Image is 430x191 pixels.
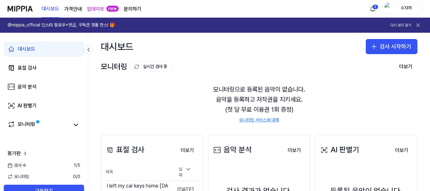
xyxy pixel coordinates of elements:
[4,42,84,57] a: 대시보드
[18,64,37,72] div: 표절 검사
[4,60,84,76] a: 표절 검사
[176,164,194,180] div: 날짜
[384,3,392,15] img: profile
[18,121,35,129] div: 모니터링
[390,144,413,157] button: 더보기
[319,144,359,156] div: AI 판별기
[106,6,119,12] div: new
[87,5,105,13] a: 업데이트
[18,45,35,53] div: 대시보드
[390,143,413,157] a: 더보기
[394,5,418,12] div: 수자까
[8,162,26,169] span: 검사 수
[131,61,173,72] button: 실시간 검사 중
[176,143,199,157] a: 더보기
[101,39,133,54] div: 대시보드
[18,83,37,91] div: 음악 분석
[105,164,171,181] th: 제목
[74,162,80,169] span: 1 / 5
[8,150,28,157] a: 평가판
[372,4,378,9] div: 3
[124,5,141,13] a: 문의하기
[8,22,115,28] h1: @mippia_official 인스타 팔로우+댓글, 구독권 경품 찬스! 🎁
[390,23,411,28] button: 다시 보지 않기
[368,4,378,14] button: 알림3
[42,0,59,18] a: 대시보드
[101,61,173,73] div: 모니터링
[8,150,21,157] span: 평가판
[283,144,306,157] button: 더보기
[239,117,279,123] a: 모니터링 서비스에 대해
[64,5,82,13] a: 가격안내
[101,77,417,131] div: 모니터링으로 등록된 음악이 없습니다. 음악을 등록하고 저작권을 지키세요. (첫 달 무료 이용권 1회 증정)
[176,144,199,157] button: 더보기
[8,174,29,180] span: 모니터링
[105,144,144,156] div: 표절 검사
[8,121,69,129] a: 모니터링
[212,144,252,156] div: 음악 분석
[366,39,417,54] button: 검사 시작하기
[4,79,84,94] a: 음악 분석
[283,143,306,157] a: 더보기
[382,3,422,14] button: profile수자까
[4,98,84,113] a: AI 판별기
[369,5,376,13] img: 알림
[73,174,80,180] span: 0 / 0
[18,102,37,110] div: AI 판별기
[394,60,417,73] button: 더보기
